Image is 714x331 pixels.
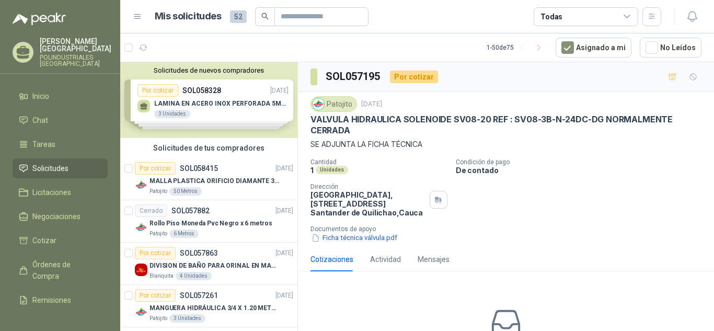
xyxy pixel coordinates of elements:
div: 3 Unidades [169,314,205,323]
button: No Leídos [640,38,701,58]
a: Por cotizarSOL058415[DATE] Company LogoMALLA PLASTICA ORIFICIO DIAMANTE 3MMPatojito50 Metros [120,158,297,200]
a: CerradoSOL057882[DATE] Company LogoRollo Piso Moneda Pvc Negro x 6 metrosPatojito6 Metros [120,200,297,243]
h3: SOL057195 [326,69,382,85]
p: Patojito [149,187,167,196]
p: [DATE] [361,99,382,109]
p: Rollo Piso Moneda Pvc Negro x 6 metros [149,219,272,229]
div: Cerrado [135,204,167,217]
a: Por cotizarSOL057261[DATE] Company LogoMANGUERA HIDRÁULICA 3/4 X 1.20 METROS DE LONGITUD HR-HR-AC... [120,285,297,327]
span: Remisiones [32,294,71,306]
p: 1 [310,166,314,175]
button: Ficha técnica válvula.pdf [310,233,398,244]
div: 50 Metros [169,187,202,196]
a: Chat [13,110,108,130]
p: MANGUERA HIDRÁULICA 3/4 X 1.20 METROS DE LONGITUD HR-HR-ACOPLADA [149,303,280,313]
img: Logo peakr [13,13,66,25]
p: Condición de pago [456,158,710,166]
p: Documentos de apoyo [310,225,710,233]
div: Actividad [370,254,401,265]
div: Por cotizar [135,289,176,302]
div: Cotizaciones [310,254,353,265]
span: Licitaciones [32,187,71,198]
p: [PERSON_NAME] [GEOGRAPHIC_DATA] [40,38,111,52]
button: Asignado a mi [556,38,631,58]
a: Cotizar [13,231,108,250]
p: SOL058415 [180,165,218,172]
p: Dirección [310,183,425,190]
button: Solicitudes de nuevos compradores [124,66,293,74]
a: Por cotizarSOL057863[DATE] Company LogoDIVISION DE BAÑO PARA ORINAL EN MADERA O PLASTICABlanquita... [120,243,297,285]
img: Company Logo [135,306,147,318]
img: Company Logo [135,264,147,276]
a: Inicio [13,86,108,106]
p: SOL057863 [180,249,218,257]
a: Órdenes de Compra [13,255,108,286]
span: Inicio [32,90,49,102]
div: Solicitudes de tus compradores [120,138,297,158]
p: [DATE] [275,206,293,216]
p: Patojito [149,314,167,323]
p: Patojito [149,230,167,238]
div: 4 Unidades [176,272,212,280]
p: Blanquita [149,272,174,280]
span: Solicitudes [32,163,68,174]
p: [DATE] [275,164,293,174]
div: 1 - 50 de 75 [487,39,547,56]
a: Remisiones [13,290,108,310]
div: Por cotizar [135,162,176,175]
span: Chat [32,115,48,126]
span: search [261,13,269,20]
p: POLINDUSTRIALES [GEOGRAPHIC_DATA] [40,54,111,67]
div: Por cotizar [135,247,176,259]
p: [DATE] [275,291,293,301]
p: MALLA PLASTICA ORIFICIO DIAMANTE 3MM [149,176,280,186]
p: SOL057882 [171,207,210,214]
img: Company Logo [135,221,147,234]
p: SE ADJUNTA LA FICHA TÉCNICA [310,139,701,150]
a: Solicitudes [13,158,108,178]
p: SOL057261 [180,292,218,299]
span: Negociaciones [32,211,80,222]
a: Negociaciones [13,207,108,226]
div: Por cotizar [390,71,438,83]
div: Todas [540,11,562,22]
a: Tareas [13,134,108,154]
div: Patojito [310,96,357,112]
span: Órdenes de Compra [32,259,98,282]
span: Cotizar [32,235,56,246]
p: [GEOGRAPHIC_DATA], [STREET_ADDRESS] Santander de Quilichao , Cauca [310,190,425,217]
p: VALVULA HIDRAULICA SOLENOIDE SV08-20 REF : SV08-3B-N-24DC-DG NORMALMENTE CERRADA [310,114,701,136]
h1: Mis solicitudes [155,9,222,24]
img: Company Logo [313,98,324,110]
div: 6 Metros [169,230,199,238]
div: Mensajes [418,254,450,265]
p: De contado [456,166,710,175]
img: Company Logo [135,179,147,191]
p: DIVISION DE BAÑO PARA ORINAL EN MADERA O PLASTICA [149,261,280,271]
span: Tareas [32,139,55,150]
div: Solicitudes de nuevos compradoresPor cotizarSOL058328[DATE] LAMINA EN ACERO INOX PERFORADA 5MM TI... [120,62,297,138]
p: Cantidad [310,158,447,166]
a: Licitaciones [13,182,108,202]
div: Unidades [316,166,348,174]
span: 52 [230,10,247,23]
p: [DATE] [275,248,293,258]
